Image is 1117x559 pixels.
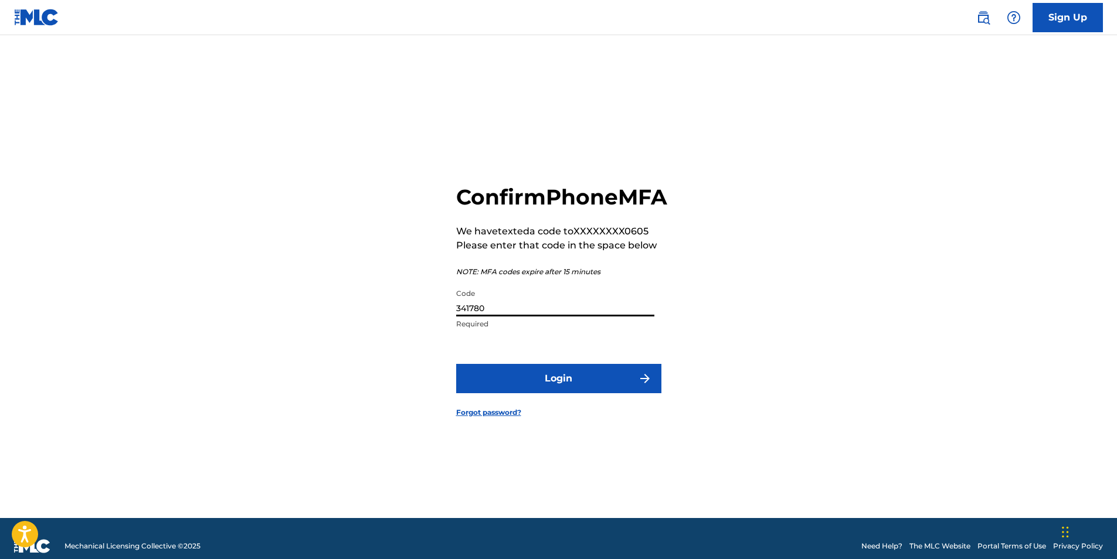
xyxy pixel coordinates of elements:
[456,407,521,418] a: Forgot password?
[638,371,652,386] img: f7272a7cc735f4ea7f67.svg
[1053,541,1103,551] a: Privacy Policy
[64,541,201,551] span: Mechanical Licensing Collective © 2025
[1002,6,1026,29] div: Help
[456,267,667,277] p: NOTE: MFA codes expire after 15 minutes
[1058,503,1117,559] iframe: Chat Widget
[1007,11,1021,25] img: help
[456,184,667,210] h2: Confirm Phone MFA
[14,9,59,26] img: MLC Logo
[456,319,654,329] p: Required
[972,6,995,29] a: Public Search
[976,11,990,25] img: search
[977,541,1046,551] a: Portal Terms of Use
[456,364,661,393] button: Login
[14,539,50,553] img: logo
[1033,3,1103,32] a: Sign Up
[1062,514,1069,550] div: Drag
[456,238,667,253] p: Please enter that code in the space below
[456,224,667,238] p: We have texted a code to XXXXXXXX0605
[909,541,970,551] a: The MLC Website
[861,541,902,551] a: Need Help?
